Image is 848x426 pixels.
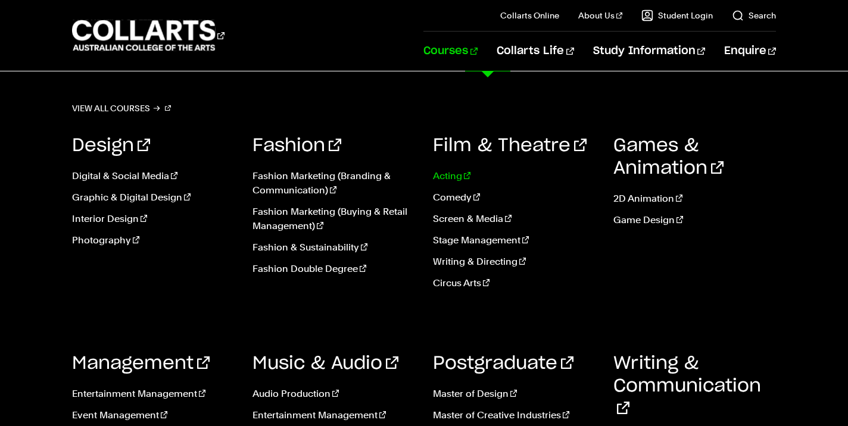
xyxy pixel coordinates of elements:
a: Fashion Marketing (Branding & Communication) [252,169,415,198]
a: Search [732,10,776,21]
a: Design [72,137,150,155]
a: Stage Management [433,233,596,248]
a: Comedy [433,190,596,205]
a: Master of Creative Industries [433,408,596,422]
div: Go to homepage [72,18,225,52]
a: Fashion Marketing (Buying & Retail Management) [252,205,415,233]
a: Fashion [252,137,341,155]
a: About Us [578,10,622,21]
a: Circus Arts [433,276,596,290]
a: Postgraduate [433,355,573,372]
a: 2D Animation [613,192,776,206]
a: Screen & Media [433,212,596,226]
a: Games & Animation [613,137,724,177]
a: Digital & Social Media [72,169,235,183]
a: Entertainment Management [252,408,415,422]
a: Enquire [724,32,776,71]
a: Collarts Online [500,10,559,21]
a: Student Login [641,10,713,21]
a: Writing & Directing [433,255,596,269]
a: View all courses [72,100,171,117]
a: Audio Production [252,387,415,401]
a: Collarts Life [497,32,573,71]
a: Management [72,355,210,372]
a: Photography [72,233,235,248]
a: Entertainment Management [72,387,235,401]
a: Game Design [613,213,776,227]
a: Interior Design [72,212,235,226]
a: Study Information [593,32,705,71]
a: Acting [433,169,596,183]
a: Graphic & Digital Design [72,190,235,205]
a: Courses [423,32,478,71]
a: Film & Theatre [433,137,587,155]
a: Master of Design [433,387,596,401]
a: Music & Audio [252,355,398,372]
a: Fashion & Sustainability [252,240,415,255]
a: Writing & Communication [613,355,761,418]
a: Fashion Double Degree [252,262,415,276]
a: Event Management [72,408,235,422]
